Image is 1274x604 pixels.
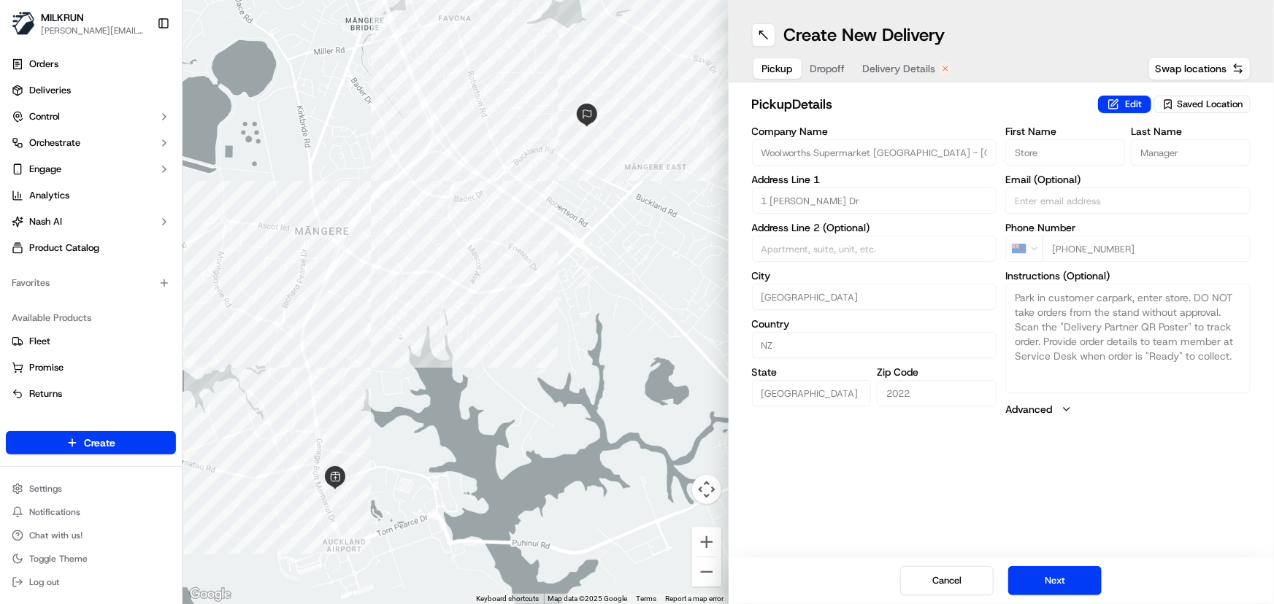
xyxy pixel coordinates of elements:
[12,12,35,35] img: MILKRUN
[752,332,997,358] input: Enter country
[1098,96,1151,113] button: Edit
[752,236,997,262] input: Apartment, suite, unit, etc.
[1131,126,1251,136] label: Last Name
[6,502,176,522] button: Notifications
[1155,61,1227,76] span: Swap locations
[900,566,994,595] button: Cancel
[1131,139,1251,166] input: Enter last name
[6,431,176,454] button: Create
[1005,402,1251,417] button: Advanced
[29,163,61,176] span: Engage
[1005,126,1125,136] label: First Name
[752,367,872,377] label: State
[84,435,115,450] span: Create
[1154,94,1251,115] button: Saved Location
[6,306,176,330] div: Available Products
[752,139,997,166] input: Enter company name
[752,126,997,136] label: Company Name
[752,284,997,310] input: Enter city
[6,79,176,102] a: Deliveries
[6,572,176,592] button: Log out
[6,382,176,406] button: Returns
[752,319,997,329] label: Country
[186,585,234,604] a: Open this area in Google Maps (opens a new window)
[29,215,62,228] span: Nash AI
[6,158,176,181] button: Engage
[6,210,176,233] button: Nash AI
[41,10,84,25] button: MILKRUN
[29,58,58,71] span: Orders
[692,475,721,504] button: Map camera controls
[752,380,872,406] input: Enter state
[29,84,71,97] span: Deliveries
[1177,98,1243,111] span: Saved Location
[6,549,176,569] button: Toggle Theme
[6,479,176,499] button: Settings
[29,483,62,495] span: Settings
[784,23,945,47] h1: Create New Delivery
[6,131,176,155] button: Orchestrate
[692,527,721,557] button: Zoom in
[6,236,176,260] a: Product Catalog
[6,53,176,76] a: Orders
[877,367,997,377] label: Zip Code
[692,557,721,586] button: Zoom out
[6,105,176,128] button: Control
[12,335,170,348] a: Fleet
[29,189,69,202] span: Analytics
[477,594,540,604] button: Keyboard shortcuts
[6,184,176,207] a: Analytics
[6,356,176,379] button: Promise
[29,506,80,518] span: Notifications
[29,553,88,565] span: Toggle Theme
[863,61,936,76] span: Delivery Details
[1005,139,1125,166] input: Enter first name
[29,241,99,255] span: Product Catalog
[6,330,176,353] button: Fleet
[29,110,60,123] span: Control
[1005,402,1052,417] label: Advanced
[1005,284,1251,393] textarea: Park in customer carpark, enter store. DO NOT take orders from the stand without approval. Scan t...
[1148,57,1251,80] button: Swap locations
[6,271,176,295] div: Favorites
[1005,187,1251,214] input: Enter email address
[1005,174,1251,185] label: Email (Optional)
[29,335,50,348] span: Fleet
[752,174,997,185] label: Address Line 1
[29,576,59,588] span: Log out
[186,585,234,604] img: Google
[752,271,997,281] label: City
[752,187,997,214] input: Enter address
[6,6,151,41] button: MILKRUNMILKRUN[PERSON_NAME][EMAIL_ADDRESS][DOMAIN_NAME]
[752,222,997,233] label: Address Line 2 (Optional)
[6,525,176,546] button: Chat with us!
[29,361,64,374] span: Promise
[1043,236,1251,262] input: Enter phone number
[41,25,145,36] button: [PERSON_NAME][EMAIL_ADDRESS][DOMAIN_NAME]
[12,387,170,400] a: Returns
[666,595,724,603] a: Report a map error
[762,61,793,76] span: Pickup
[877,380,997,406] input: Enter zip code
[29,387,62,400] span: Returns
[12,361,170,374] a: Promise
[752,94,1090,115] h2: pickup Details
[29,530,82,541] span: Chat with us!
[548,595,628,603] span: Map data ©2025 Google
[1005,271,1251,281] label: Instructions (Optional)
[1005,222,1251,233] label: Phone Number
[810,61,845,76] span: Dropoff
[1008,566,1102,595] button: Next
[29,136,80,150] span: Orchestrate
[637,595,657,603] a: Terms (opens in new tab)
